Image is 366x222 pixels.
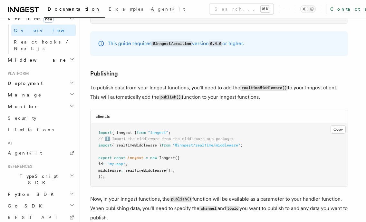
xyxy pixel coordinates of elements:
span: Platform [5,71,29,76]
span: id [98,162,103,166]
span: ; [168,130,170,135]
span: Limitations [8,127,54,132]
h3: client.ts [96,114,110,119]
button: TypeScript SDK [5,170,76,188]
a: React hooks / Next.js [11,36,76,54]
span: React hooks / Next.js [14,39,71,51]
p: This guide requires version or higher. [108,39,244,48]
span: ()] [166,168,173,173]
span: new [150,156,157,160]
span: { realtimeMiddleware } [112,143,161,147]
div: Realtimenew [5,25,76,54]
button: Deployment [5,77,76,89]
span: REST API [8,215,63,220]
span: import [98,130,112,135]
span: }); [98,174,105,179]
span: import [98,143,112,147]
code: publish() [170,197,192,202]
button: Copy [331,125,346,134]
span: const [114,156,125,160]
code: channel [199,206,217,211]
button: Python SDK [5,188,76,200]
a: Limitations [5,124,76,136]
code: @inngest/realtime [151,41,192,46]
span: Go SDK [5,203,46,209]
span: AI [5,141,12,146]
span: from [161,143,170,147]
span: from [137,130,146,135]
span: { Inngest } [112,130,137,135]
span: = [146,156,148,160]
span: new [43,15,54,23]
span: AgentKit [151,6,185,12]
span: Security [8,116,36,121]
span: "my-app" [107,162,125,166]
span: Realtime [5,15,54,22]
code: publish() [159,95,182,100]
span: export [98,156,112,160]
code: 0.4.0 [209,41,222,46]
span: Overview [14,28,80,33]
span: Middleware [5,57,66,63]
span: Monitor [5,103,38,110]
span: ; [240,143,243,147]
p: To publish data from your Inngest functions, you'll need to add the to your Inngest client. This ... [90,83,348,102]
a: Documentation [44,2,105,18]
button: Middleware [5,54,76,66]
button: Search...⌘K [209,4,274,14]
a: Overview [11,25,76,36]
a: AgentKit [5,147,76,159]
span: [ [123,168,125,173]
span: AgentKit [8,150,42,156]
kbd: ⌘K [261,6,270,12]
span: "@inngest/realtime/middleware" [173,143,240,147]
span: Deployment [5,80,43,86]
span: // ℹ️ Import the middleware from the middleware sub-package: [98,136,234,141]
span: , [173,168,175,173]
span: Examples [109,6,143,12]
span: inngest [128,156,143,160]
span: Manage [5,92,42,98]
span: , [125,162,128,166]
a: Security [5,112,76,124]
span: Python SDK [5,191,58,197]
button: Monitor [5,101,76,112]
span: Inngest [159,156,175,160]
a: Publishing [90,69,118,78]
button: Go SDK [5,200,76,212]
button: Realtimenew [5,13,76,25]
a: AgentKit [147,2,189,17]
span: TypeScript SDK [5,173,70,186]
span: : [103,162,105,166]
span: "inngest" [148,130,168,135]
button: Manage [5,89,76,101]
button: Toggle dark mode [300,5,316,13]
a: Examples [105,2,147,17]
span: References [5,164,32,169]
span: middleware [98,168,121,173]
code: topic [226,206,239,211]
span: ({ [175,156,179,160]
span: : [121,168,123,173]
span: realtimeMiddleware [125,168,166,173]
code: realtimeMiddleware() [240,85,288,91]
span: Documentation [48,6,101,12]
